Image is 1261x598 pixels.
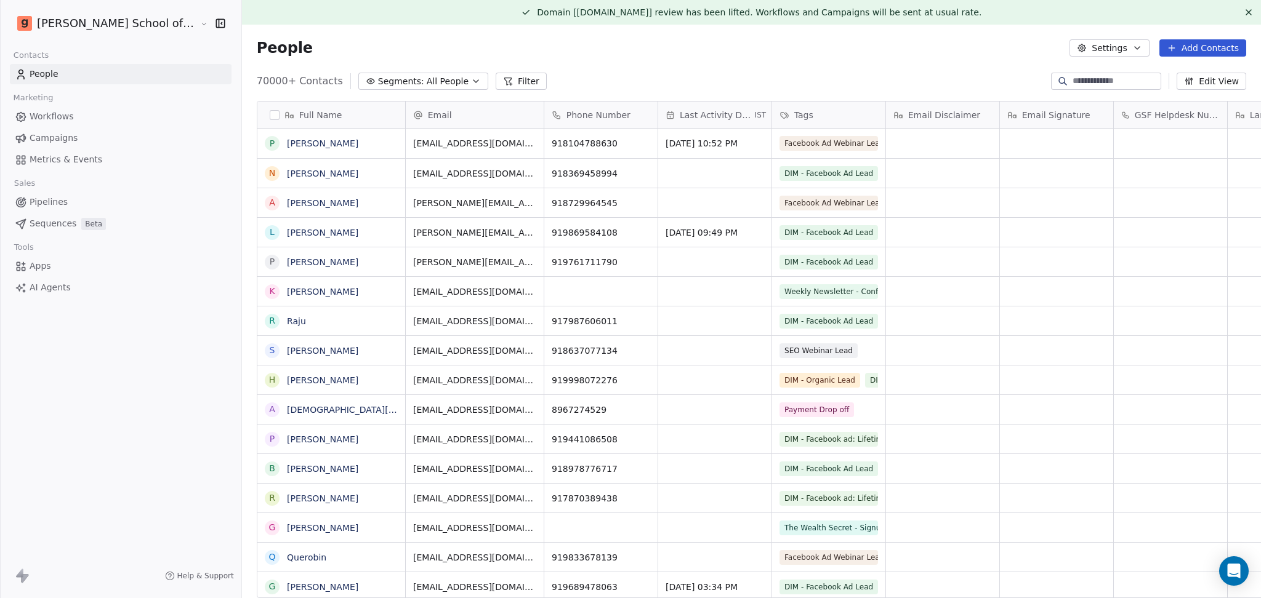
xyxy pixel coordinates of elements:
div: P [270,255,275,268]
span: 919869584108 [552,226,650,239]
span: [EMAIL_ADDRESS][DOMAIN_NAME] [413,581,536,593]
span: DIM - Organic Lead [780,373,860,388]
span: DIM - Facebook ad: Lifetime Recording [780,491,878,506]
span: [EMAIL_ADDRESS][DOMAIN_NAME] [413,404,536,416]
span: 918637077134 [552,345,650,357]
span: IST [755,110,767,120]
div: Email Disclaimer [886,102,999,128]
span: DIM - Facebook Ad Lead [780,166,878,181]
div: R [269,314,275,327]
span: Email [428,109,452,121]
span: [EMAIL_ADDRESS][DOMAIN_NAME] [413,315,536,327]
a: [PERSON_NAME] [287,523,358,533]
span: Apps [30,260,51,273]
a: [PERSON_NAME] [287,287,358,297]
a: [PERSON_NAME] [287,257,358,267]
span: 919998072276 [552,374,650,386]
span: DIM - Facebook Ad Lead [780,225,878,240]
a: [DEMOGRAPHIC_DATA][PERSON_NAME] [287,405,456,415]
div: R [269,492,275,504]
span: Email Disclaimer [908,109,980,121]
span: DIM - Facebook Ad Lead [780,580,878,594]
span: [DATE] 03:34 PM [666,581,764,593]
span: 919833678139 [552,551,650,564]
div: Last Activity DateIST [658,102,772,128]
span: [EMAIL_ADDRESS][DOMAIN_NAME] [413,522,536,534]
span: All People [427,75,469,88]
a: [PERSON_NAME] [287,198,358,208]
div: G [268,580,275,593]
span: Phone Number [566,109,630,121]
div: GSF Helpdesk Number [1114,102,1227,128]
a: Workflows [10,106,232,127]
span: SEO Webinar Lead [780,343,858,358]
span: DIM - Facebook Ad Lead [780,461,878,476]
span: GSF Helpdesk Number [1135,109,1220,121]
span: [PERSON_NAME][EMAIL_ADDRESS][DOMAIN_NAME] [413,256,536,268]
span: [EMAIL_ADDRESS][DOMAIN_NAME] [413,374,536,386]
span: 918104788630 [552,137,650,149]
a: [PERSON_NAME] [287,493,358,503]
span: Weekly Newsletter - Confirmed [780,284,878,299]
a: Querobin [287,552,326,562]
span: Email Signature [1022,109,1090,121]
a: Apps [10,256,232,276]
a: People [10,64,232,84]
a: [PERSON_NAME] [287,582,358,592]
span: Sales [9,174,41,193]
span: Contacts [8,46,54,65]
div: Full Name [257,102,405,128]
a: Metrics & Events [10,149,232,170]
span: 918978776717 [552,463,650,475]
a: [PERSON_NAME] [287,169,358,178]
div: K [269,285,275,298]
span: DIM - Facebook Ad Lead [780,255,878,269]
span: The Wealth Secret - Signup [780,520,878,535]
a: Raju [287,316,306,326]
img: Goela%20School%20Logos%20(4).png [17,16,32,31]
span: [EMAIL_ADDRESS][DOMAIN_NAME] [413,167,536,180]
span: Facebook Ad Webinar Lead [780,196,878,210]
div: B [269,462,275,475]
span: AI Agents [30,281,71,294]
button: Add Contacts [1159,39,1246,57]
div: Tags [772,102,885,128]
div: A [269,403,275,416]
span: 917870389438 [552,492,650,504]
button: Edit View [1177,73,1246,90]
button: Settings [1070,39,1149,57]
button: Filter [496,73,547,90]
span: [EMAIL_ADDRESS][DOMAIN_NAME] [413,433,536,445]
span: [EMAIL_ADDRESS][DOMAIN_NAME] [413,463,536,475]
div: A [269,196,275,209]
a: [PERSON_NAME] [287,228,358,237]
span: Metrics & Events [30,153,102,166]
span: [EMAIL_ADDRESS][DOMAIN_NAME] [413,285,536,298]
span: People [257,39,313,57]
span: 919441086508 [552,433,650,445]
div: P [270,137,275,150]
a: Pipelines [10,192,232,212]
span: 917987606011 [552,315,650,327]
span: [EMAIL_ADDRESS][DOMAIN_NAME] [413,551,536,564]
a: [PERSON_NAME] [287,346,358,356]
span: DIM - Webinar Last Hot Lead [865,373,964,388]
div: L [270,226,275,239]
span: 919761711790 [552,256,650,268]
span: [DATE] 09:49 PM [666,226,764,239]
span: [EMAIL_ADDRESS][DOMAIN_NAME] [413,137,536,149]
a: [PERSON_NAME] [287,375,358,385]
a: AI Agents [10,277,232,298]
div: Email Signature [1000,102,1113,128]
span: Pipelines [30,196,68,209]
span: [EMAIL_ADDRESS][DOMAIN_NAME] [413,492,536,504]
div: N [269,167,275,180]
span: Help & Support [177,571,234,581]
span: 918369458994 [552,167,650,180]
div: Q [268,551,275,564]
span: [PERSON_NAME][EMAIL_ADDRESS][PERSON_NAME][DOMAIN_NAME] [413,226,536,239]
div: S [269,344,275,357]
div: H [269,373,276,386]
a: [PERSON_NAME] [287,138,358,148]
div: Phone Number [544,102,658,128]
